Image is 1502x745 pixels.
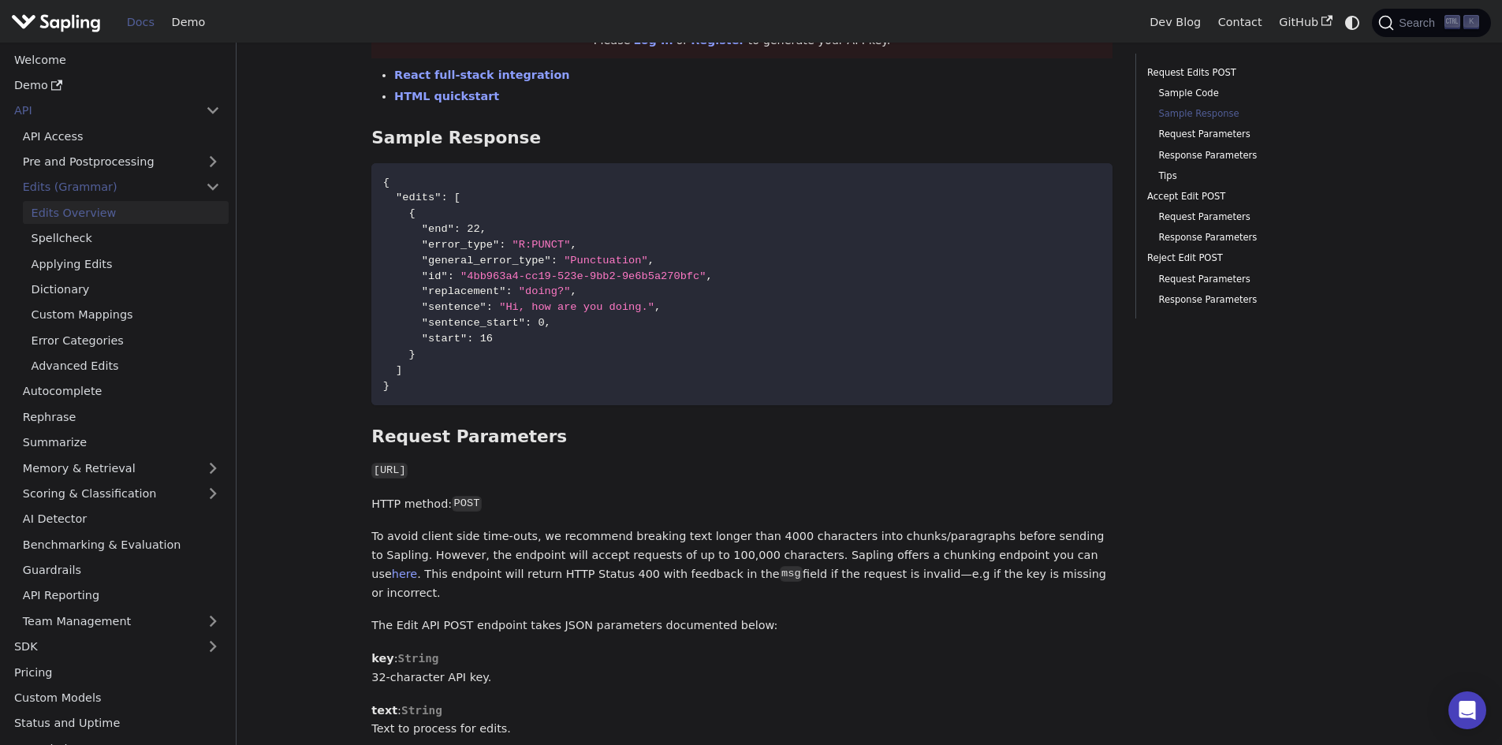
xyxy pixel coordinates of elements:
span: String [397,652,438,665]
a: Pre and Postprocessing [14,151,229,173]
a: API Reporting [14,584,229,607]
span: "edits" [396,192,441,203]
a: Status and Uptime [6,712,229,735]
h3: Request Parameters [371,427,1113,448]
div: Open Intercom Messenger [1448,691,1486,729]
span: "R:PUNCT" [512,239,571,251]
button: Switch between dark and light mode (currently system mode) [1341,11,1364,34]
span: : [499,239,505,251]
span: , [706,270,712,282]
a: Custom Mappings [23,304,229,326]
code: [URL] [371,463,408,479]
a: Summarize [14,431,229,454]
a: API [6,99,197,122]
button: Collapse sidebar category 'API' [197,99,229,122]
span: "Punctuation" [564,255,648,266]
a: Accept Edit POST [1147,189,1361,204]
span: "4bb963a4-cc19-523e-9bb2-9e6b5a270bfc" [460,270,706,282]
a: Team Management [14,609,229,632]
a: Guardrails [14,559,229,582]
a: Custom Models [6,687,229,710]
span: , [570,285,576,297]
span: [ [454,192,460,203]
code: POST [452,496,482,512]
span: 22 [467,223,479,235]
a: Demo [163,10,214,35]
a: Response Parameters [1158,292,1355,307]
p: To avoid client side time-outs, we recommend breaking text longer than 4000 characters into chunk... [371,527,1113,602]
strong: text [371,704,397,717]
img: Sapling.ai [11,11,101,34]
h3: Sample Response [371,128,1113,149]
a: Dev Blog [1141,10,1209,35]
kbd: K [1463,15,1479,29]
span: 16 [480,333,493,345]
span: Search [1394,17,1444,29]
a: Pricing [6,661,229,684]
span: "start" [422,333,467,345]
span: : [467,333,473,345]
span: } [383,380,389,392]
span: String [401,704,442,717]
a: Sapling.ai [11,11,106,34]
span: : [525,317,531,329]
span: : [454,223,460,235]
a: Request Parameters [1158,210,1355,225]
button: Expand sidebar category 'SDK' [197,635,229,658]
a: Error Categories [23,329,229,352]
span: : [448,270,454,282]
a: Dictionary [23,278,229,301]
a: Docs [118,10,163,35]
a: Rephrase [14,405,229,428]
a: React full-stack integration [394,69,569,81]
span: : [551,255,557,266]
strong: key [371,652,393,665]
a: Memory & Retrieval [14,456,229,479]
span: "doing?" [519,285,571,297]
a: API Access [14,125,229,147]
a: Contact [1209,10,1271,35]
span: ] [396,364,402,376]
span: , [654,301,661,313]
a: Scoring & Classification [14,482,229,505]
span: } [408,348,415,360]
a: Request Parameters [1158,127,1355,142]
a: here [392,568,417,580]
a: Advanced Edits [23,355,229,378]
span: "general_error_type" [422,255,551,266]
a: Response Parameters [1158,230,1355,245]
a: Request Edits POST [1147,65,1361,80]
p: HTTP method: [371,495,1113,514]
button: Search (Ctrl+K) [1372,9,1490,37]
p: The Edit API POST endpoint takes JSON parameters documented below: [371,616,1113,635]
a: Edits (Grammar) [14,176,229,199]
span: "error_type" [422,239,499,251]
a: HTML quickstart [394,90,499,102]
a: Edits Overview [23,201,229,224]
span: : [441,192,447,203]
code: msg [780,566,803,582]
a: Reject Edit POST [1147,251,1361,266]
span: "sentence_start" [422,317,525,329]
a: GitHub [1270,10,1340,35]
span: "Hi, how are you doing." [499,301,654,313]
p: : Text to process for edits. [371,702,1113,739]
a: Benchmarking & Evaluation [14,533,229,556]
span: { [408,207,415,219]
span: : [505,285,512,297]
span: : [486,301,493,313]
a: Response Parameters [1158,148,1355,163]
a: Applying Edits [23,252,229,275]
span: { [383,177,389,188]
a: SDK [6,635,197,658]
a: Tips [1158,169,1355,184]
p: : 32-character API key. [371,650,1113,687]
span: "replacement" [422,285,506,297]
a: Welcome [6,48,229,71]
a: AI Detector [14,508,229,531]
a: Sample Response [1158,106,1355,121]
span: , [570,239,576,251]
a: Demo [6,74,229,97]
span: "sentence" [422,301,486,313]
span: , [480,223,486,235]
